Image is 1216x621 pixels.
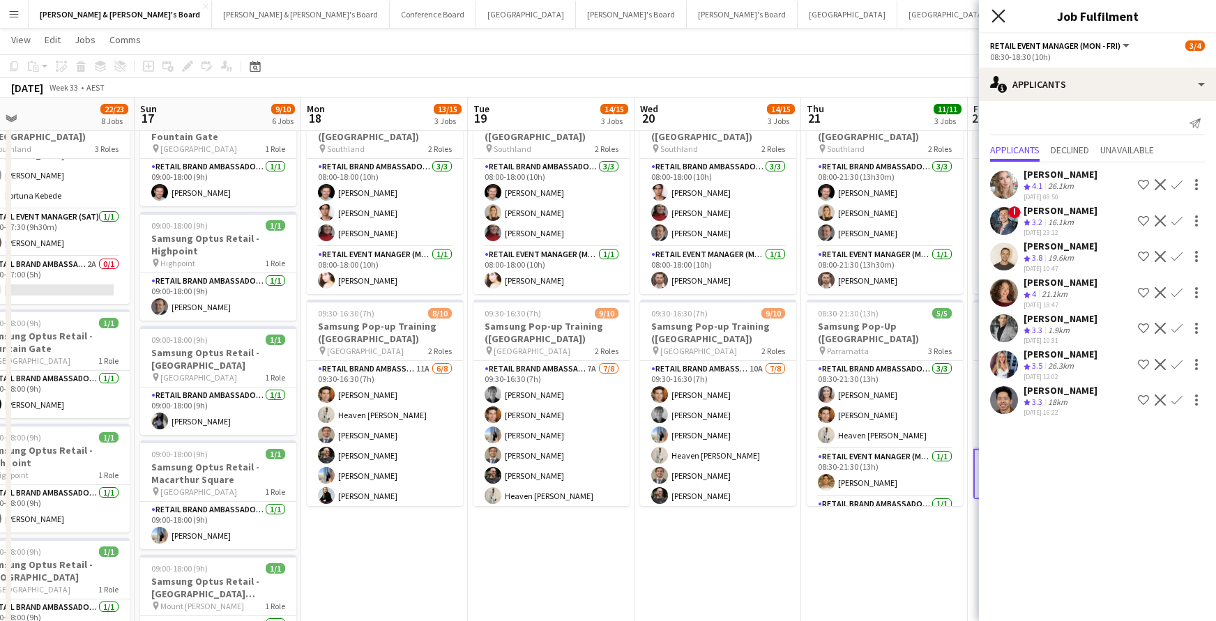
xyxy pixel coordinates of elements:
[140,461,296,486] h3: Samsung Optus Retail - Macarthur Square
[45,33,61,46] span: Edit
[272,116,294,126] div: 6 Jobs
[807,98,963,294] app-job-card: 08:00-21:30 (13h30m)4/4Samsung Pop-Up ([GEOGRAPHIC_DATA]) Southland2 RolesRETAIL Brand Ambassador...
[990,145,1040,155] span: Applicants
[471,110,489,126] span: 19
[973,247,1130,294] app-card-role: RETAIL Event Manager (Mon - Fri)1/108:00-21:30 (13h30m)[PERSON_NAME]
[601,116,628,126] div: 3 Jobs
[160,486,237,497] span: [GEOGRAPHIC_DATA]
[1024,408,1097,417] div: [DATE] 16:22
[1045,217,1077,229] div: 16.1km
[140,502,296,549] app-card-role: RETAIL Brand Ambassador ([DATE])1/109:00-18:00 (9h)[PERSON_NAME]
[151,220,208,231] span: 09:00-18:00 (9h)
[973,159,1130,247] app-card-role: RETAIL Brand Ambassador (Mon - Fri)3/308:00-21:30 (13h30m)[PERSON_NAME][PERSON_NAME]Fortuna Kebede
[761,308,785,319] span: 9/10
[1024,312,1097,325] div: [PERSON_NAME]
[265,258,285,268] span: 1 Role
[46,82,81,93] span: Week 33
[805,110,824,126] span: 21
[99,318,119,328] span: 1/1
[979,7,1216,25] h3: Job Fulfilment
[11,33,31,46] span: View
[140,212,296,321] app-job-card: 09:00-18:00 (9h)1/1Samsung Optus Retail - Highpoint Highpoint1 RoleRETAIL Brand Ambassador ([DATE...
[307,102,325,115] span: Mon
[576,1,687,28] button: [PERSON_NAME]'s Board
[95,144,119,154] span: 3 Roles
[1024,168,1097,181] div: [PERSON_NAME]
[1008,206,1021,219] span: !
[99,546,119,557] span: 1/1
[266,449,285,459] span: 1/1
[1045,397,1070,408] div: 18km
[11,81,43,95] div: [DATE]
[140,388,296,435] app-card-role: RETAIL Brand Ambassador ([DATE])1/109:00-18:00 (9h)[PERSON_NAME]
[1024,336,1097,345] div: [DATE] 10:31
[29,1,212,28] button: [PERSON_NAME] & [PERSON_NAME]'s Board
[1045,360,1077,372] div: 26.3km
[687,1,798,28] button: [PERSON_NAME]'s Board
[1024,384,1097,397] div: [PERSON_NAME]
[807,496,963,544] app-card-role: RETAIL Brand Ambassador (Mon - Fri)1/1
[104,31,146,49] a: Comms
[640,300,796,506] app-job-card: 09:30-16:30 (7h)9/10Samsung Pop-up Training ([GEOGRAPHIC_DATA]) [GEOGRAPHIC_DATA]2 RolesRETAIL Br...
[807,247,963,294] app-card-role: RETAIL Event Manager (Mon - Fri)1/108:00-21:30 (13h30m)[PERSON_NAME]
[390,1,476,28] button: Conference Board
[768,116,794,126] div: 3 Jobs
[973,449,1130,499] app-card-role: RETAIL Event Manager (Mon - Fri)8A0/108:30-18:30 (10h)
[651,308,708,319] span: 09:30-16:30 (7h)
[428,346,452,356] span: 2 Roles
[640,102,658,115] span: Wed
[1032,217,1042,227] span: 3.2
[307,247,463,294] app-card-role: RETAIL Event Manager (Mon - Fri)1/108:00-18:00 (10h)[PERSON_NAME]
[595,346,618,356] span: 2 Roles
[140,273,296,321] app-card-role: RETAIL Brand Ambassador ([DATE])1/109:00-18:00 (9h)[PERSON_NAME]
[473,247,630,294] app-card-role: RETAIL Event Manager (Mon - Fri)1/108:00-18:00 (10h)[PERSON_NAME]
[138,110,157,126] span: 17
[827,144,865,154] span: Southland
[265,372,285,383] span: 1 Role
[1024,300,1097,309] div: [DATE] 18:47
[807,320,963,345] h3: Samsung Pop-Up ([GEOGRAPHIC_DATA])
[595,308,618,319] span: 9/10
[473,98,630,294] app-job-card: 08:00-18:00 (10h)4/4Samsung Pop-Up ([GEOGRAPHIC_DATA]) Southland2 RolesRETAIL Brand Ambassador (M...
[1045,252,1077,264] div: 19.6km
[98,355,119,366] span: 1 Role
[928,144,952,154] span: 2 Roles
[140,102,157,115] span: Sun
[271,104,295,114] span: 9/10
[973,102,985,115] span: Fri
[1024,348,1097,360] div: [PERSON_NAME]
[798,1,897,28] button: [GEOGRAPHIC_DATA]
[307,98,463,294] app-job-card: 08:00-18:00 (10h)4/4Samsung Pop-Up ([GEOGRAPHIC_DATA]) Southland2 RolesRETAIL Brand Ambassador (M...
[1039,289,1070,300] div: 21.1km
[265,486,285,497] span: 1 Role
[807,300,963,506] app-job-card: 08:30-21:30 (13h)5/5Samsung Pop-Up ([GEOGRAPHIC_DATA]) Parramatta3 RolesRETAIL Brand Ambassador (...
[1024,372,1097,381] div: [DATE] 12:02
[305,110,325,126] span: 18
[807,449,963,496] app-card-role: RETAIL Event Manager (Mon - Fri)1/108:30-21:30 (13h)[PERSON_NAME]
[595,144,618,154] span: 2 Roles
[990,40,1120,51] span: RETAIL Event Manager (Mon - Fri)
[934,104,962,114] span: 11/11
[140,575,296,600] h3: Samsung Optus Retail - [GEOGRAPHIC_DATA][PERSON_NAME]
[761,346,785,356] span: 2 Roles
[934,116,961,126] div: 3 Jobs
[98,584,119,595] span: 1 Role
[1185,40,1205,51] span: 3/4
[318,308,374,319] span: 09:30-16:30 (7h)
[494,346,570,356] span: [GEOGRAPHIC_DATA]
[307,159,463,247] app-card-role: RETAIL Brand Ambassador (Mon - Fri)3/308:00-18:00 (10h)[PERSON_NAME][PERSON_NAME][PERSON_NAME]
[1024,192,1097,201] div: [DATE] 08:50
[973,300,1130,499] app-job-card: 08:30-18:30 (10h)3/4Samsung Pop-Up ([GEOGRAPHIC_DATA]) Parramatta2 RolesRETAIL Brand Ambassador (...
[160,601,244,611] span: Mount [PERSON_NAME]
[1024,240,1097,252] div: [PERSON_NAME]
[434,104,462,114] span: 13/15
[266,335,285,345] span: 1/1
[140,232,296,257] h3: Samsung Optus Retail - Highpoint
[897,1,1063,28] button: [GEOGRAPHIC_DATA]/Gold Coast Winter
[640,247,796,294] app-card-role: RETAIL Event Manager (Mon - Fri)1/108:00-18:00 (10h)[PERSON_NAME]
